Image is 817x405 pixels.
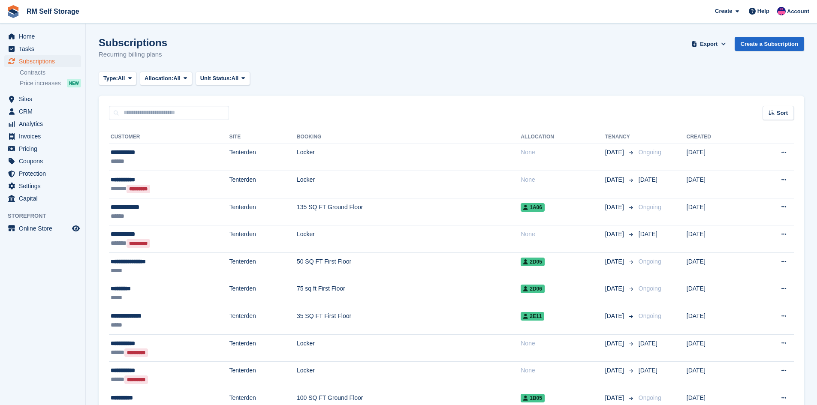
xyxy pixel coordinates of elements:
[521,312,544,321] span: 2E11
[687,362,748,389] td: [DATE]
[639,258,661,265] span: Ongoing
[639,149,661,156] span: Ongoing
[140,72,192,86] button: Allocation: All
[19,168,70,180] span: Protection
[297,130,521,144] th: Booking
[297,362,521,389] td: Locker
[605,366,626,375] span: [DATE]
[232,74,239,83] span: All
[229,280,297,307] td: Tenterden
[297,144,521,171] td: Locker
[229,130,297,144] th: Site
[687,334,748,362] td: [DATE]
[757,7,769,15] span: Help
[297,280,521,307] td: 75 sq ft First Floor
[19,105,70,117] span: CRM
[605,203,626,212] span: [DATE]
[4,30,81,42] a: menu
[605,284,626,293] span: [DATE]
[19,180,70,192] span: Settings
[4,105,81,117] a: menu
[639,176,657,183] span: [DATE]
[67,79,81,87] div: NEW
[229,198,297,225] td: Tenterden
[4,130,81,142] a: menu
[297,253,521,280] td: 50 SQ FT First Floor
[19,143,70,155] span: Pricing
[20,69,81,77] a: Contracts
[200,74,232,83] span: Unit Status:
[4,155,81,167] a: menu
[229,144,297,171] td: Tenterden
[23,4,83,18] a: RM Self Storage
[103,74,118,83] span: Type:
[71,223,81,234] a: Preview store
[4,222,81,234] a: menu
[605,130,635,144] th: Tenancy
[521,175,605,184] div: None
[297,171,521,198] td: Locker
[521,339,605,348] div: None
[639,231,657,237] span: [DATE]
[173,74,181,83] span: All
[118,74,125,83] span: All
[521,203,545,212] span: 1A06
[700,40,718,48] span: Export
[735,37,804,51] a: Create a Subscription
[99,37,167,48] h1: Subscriptions
[4,118,81,130] a: menu
[99,72,136,86] button: Type: All
[4,93,81,105] a: menu
[777,7,786,15] img: Roger Marsh
[639,367,657,374] span: [DATE]
[19,43,70,55] span: Tasks
[229,307,297,335] td: Tenterden
[605,393,626,402] span: [DATE]
[521,366,605,375] div: None
[4,55,81,67] a: menu
[605,257,626,266] span: [DATE]
[605,339,626,348] span: [DATE]
[20,78,81,88] a: Price increases NEW
[229,225,297,253] td: Tenterden
[229,253,297,280] td: Tenterden
[297,334,521,362] td: Locker
[19,222,70,234] span: Online Store
[99,50,167,60] p: Recurring billing plans
[521,148,605,157] div: None
[20,79,61,87] span: Price increases
[145,74,173,83] span: Allocation:
[605,312,626,321] span: [DATE]
[639,312,661,319] span: Ongoing
[8,212,85,220] span: Storefront
[605,175,626,184] span: [DATE]
[687,307,748,335] td: [DATE]
[521,258,545,266] span: 2D05
[690,37,728,51] button: Export
[639,285,661,292] span: Ongoing
[19,93,70,105] span: Sites
[7,5,20,18] img: stora-icon-8386f47178a22dfd0bd8f6a31ec36ba5ce8667c1dd55bd0f319d3a0aa187defe.svg
[687,144,748,171] td: [DATE]
[639,204,661,210] span: Ongoing
[521,230,605,239] div: None
[19,155,70,167] span: Coupons
[297,307,521,335] td: 35 SQ FT First Floor
[229,334,297,362] td: Tenterden
[19,118,70,130] span: Analytics
[687,130,748,144] th: Created
[715,7,732,15] span: Create
[639,340,657,347] span: [DATE]
[4,143,81,155] a: menu
[605,148,626,157] span: [DATE]
[229,171,297,198] td: Tenterden
[787,7,809,16] span: Account
[687,225,748,253] td: [DATE]
[605,230,626,239] span: [DATE]
[639,394,661,401] span: Ongoing
[687,280,748,307] td: [DATE]
[19,130,70,142] span: Invoices
[521,285,545,293] span: 2D06
[687,171,748,198] td: [DATE]
[777,109,788,117] span: Sort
